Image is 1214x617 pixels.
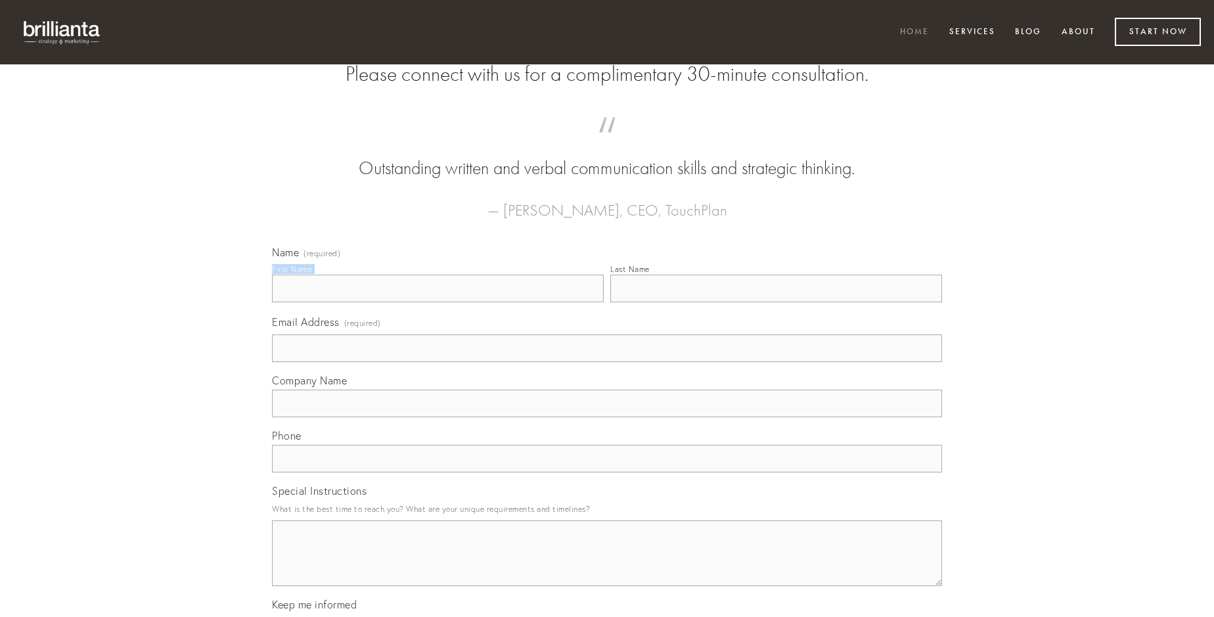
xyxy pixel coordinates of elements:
[891,22,937,43] a: Home
[272,429,302,442] span: Phone
[272,246,299,259] span: Name
[272,598,357,611] span: Keep me informed
[344,314,381,332] span: (required)
[293,130,921,181] blockquote: Outstanding written and verbal communication skills and strategic thinking.
[293,181,921,223] figcaption: — [PERSON_NAME], CEO, TouchPlan
[272,484,367,497] span: Special Instructions
[272,62,942,87] h2: Please connect with us for a complimentary 30-minute consultation.
[293,130,921,156] span: “
[303,250,340,258] span: (required)
[610,264,650,274] div: Last Name
[272,264,312,274] div: First Name
[272,374,347,387] span: Company Name
[1053,22,1104,43] a: About
[13,13,112,51] img: brillianta - research, strategy, marketing
[941,22,1004,43] a: Services
[1006,22,1050,43] a: Blog
[1115,18,1201,46] a: Start Now
[272,500,942,518] p: What is the best time to reach you? What are your unique requirements and timelines?
[272,315,340,329] span: Email Address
